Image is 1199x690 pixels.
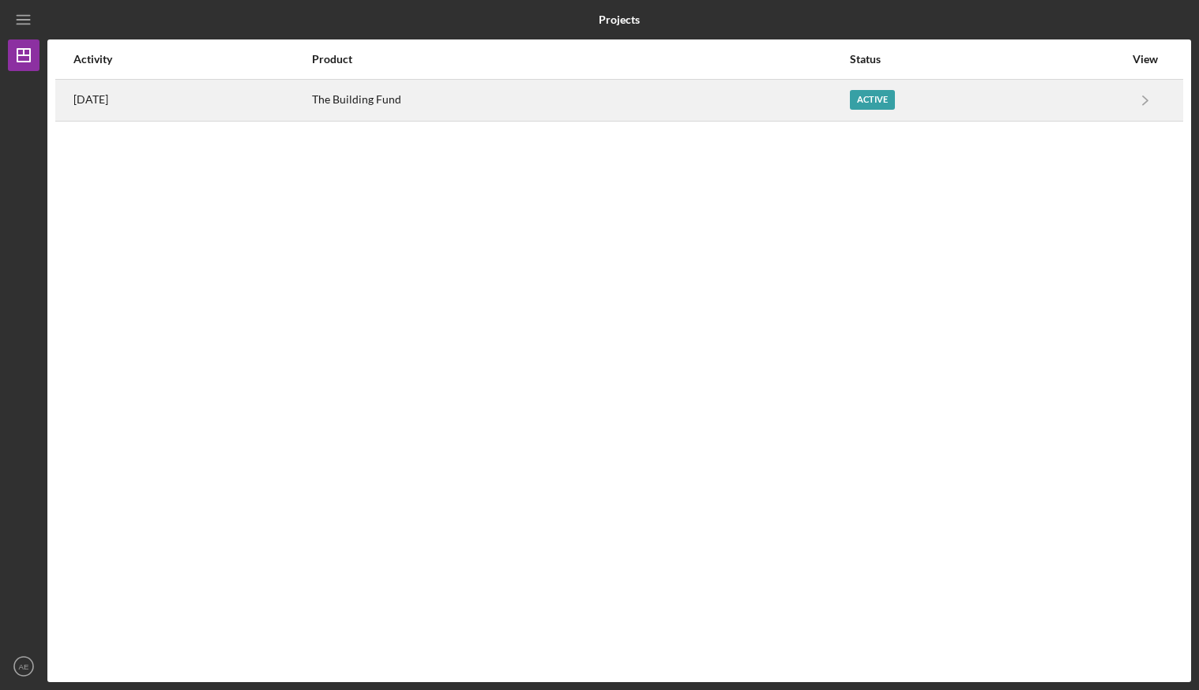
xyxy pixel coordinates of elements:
[19,662,29,671] text: AE
[850,53,1124,66] div: Status
[1126,53,1165,66] div: View
[73,53,310,66] div: Activity
[8,651,39,682] button: AE
[850,90,895,110] div: Active
[312,53,848,66] div: Product
[73,93,108,106] time: 2025-08-06 19:59
[599,13,640,26] b: Projects
[312,81,848,120] div: The Building Fund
